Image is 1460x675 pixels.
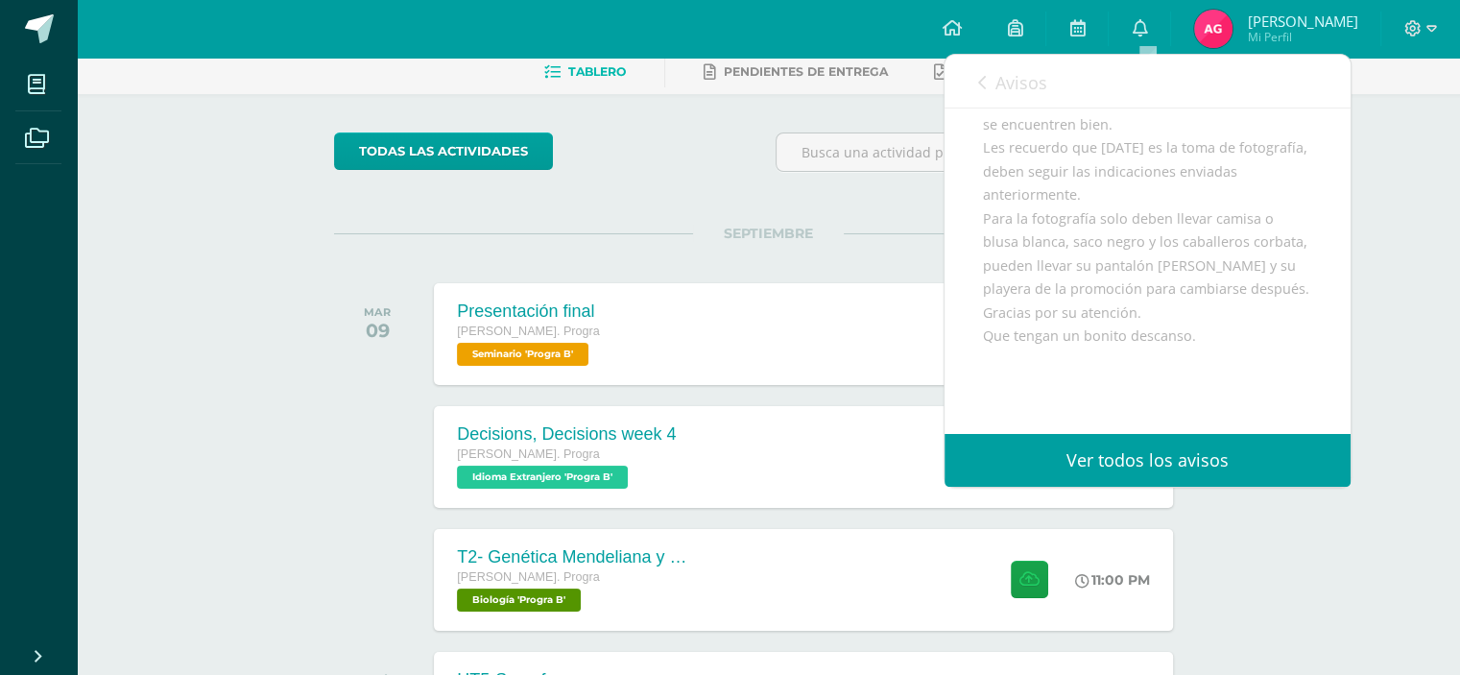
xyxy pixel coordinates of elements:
span: [PERSON_NAME]. Progra [457,447,599,461]
span: Mi Perfil [1247,29,1357,45]
img: e5d3554fa667791f2cc62cb698ec9560.png [1194,10,1233,48]
div: MAR [364,305,391,319]
span: Biología 'Progra B' [457,589,581,612]
a: Entregadas [934,57,1040,87]
div: Decisions, Decisions week 4 [457,424,676,445]
div: Presentación final [457,301,599,322]
div: T2- Genética Mendeliana y sus aplicaciones [457,547,687,567]
span: [PERSON_NAME]. Progra [457,325,599,338]
span: Seminario 'Progra B' [457,343,588,366]
div: Buena noche estimados estudiantes, espero que se encuentren bien. Les recuerdo que [DATE] es la t... [983,89,1312,489]
input: Busca una actividad próxima aquí... [777,133,1202,171]
div: 09 [364,319,391,342]
a: Pendientes de entrega [704,57,888,87]
a: Tablero [544,57,626,87]
span: SEPTIEMBRE [693,225,844,242]
span: Tablero [568,64,626,79]
span: Avisos [995,71,1047,94]
div: 11:00 PM [1075,571,1150,589]
span: Pendientes de entrega [724,64,888,79]
span: Idioma Extranjero 'Progra B' [457,466,628,489]
span: [PERSON_NAME]. Progra [457,570,599,584]
a: todas las Actividades [334,133,553,170]
span: [PERSON_NAME] [1247,12,1357,31]
a: Ver todos los avisos [945,434,1351,487]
